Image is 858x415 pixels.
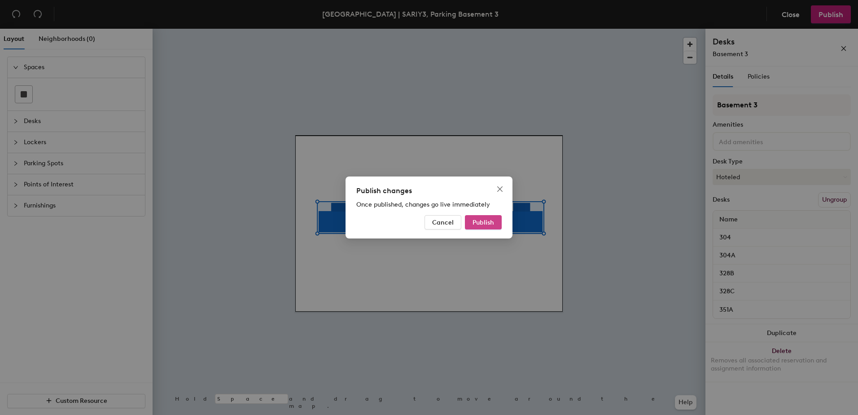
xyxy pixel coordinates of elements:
[493,182,507,196] button: Close
[356,201,490,208] span: Once published, changes go live immediately
[432,219,454,226] span: Cancel
[425,215,461,230] button: Cancel
[473,219,494,226] span: Publish
[356,185,502,196] div: Publish changes
[493,185,507,193] span: Close
[496,185,503,193] span: close
[465,215,502,230] button: Publish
